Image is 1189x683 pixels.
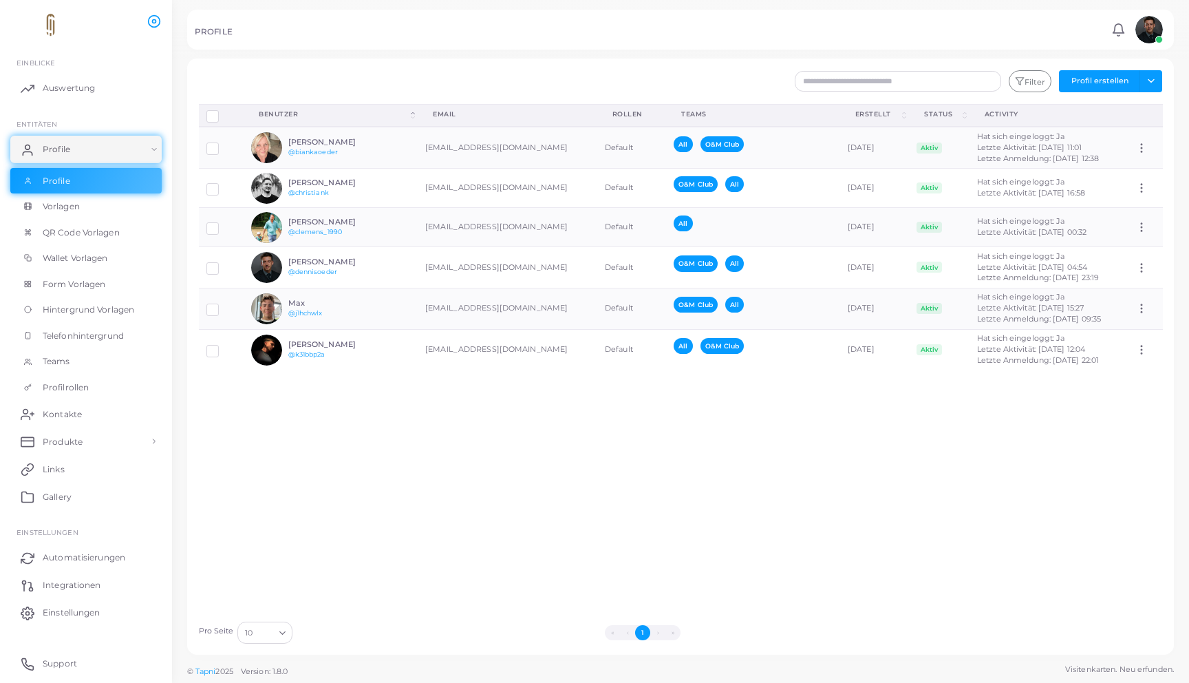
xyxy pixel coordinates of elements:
[10,348,162,375] a: Teams
[977,314,1101,324] span: Letzte Anmeldung: [DATE] 09:35
[840,288,909,329] td: [DATE]
[288,189,329,196] a: @christiank
[251,173,282,204] img: avatar
[977,262,1087,272] span: Letzte Aktivität: [DATE] 04:54
[297,625,989,640] ul: Pagination
[840,169,909,208] td: [DATE]
[917,344,942,355] span: Aktiv
[840,329,909,370] td: [DATE]
[43,463,65,476] span: Links
[977,303,1084,313] span: Letzte Aktivität: [DATE] 15:27
[1065,664,1174,675] span: Visitenkarten. Neu erfunden.
[251,252,282,283] img: avatar
[985,109,1113,119] div: activity
[597,329,666,370] td: Default
[917,182,942,193] span: Aktiv
[10,271,162,297] a: Form Vorlagen
[43,408,82,421] span: Kontakte
[977,273,1099,282] span: Letzte Anmeldung: [DATE] 23:19
[251,212,282,243] img: avatar
[917,303,942,314] span: Aktiv
[977,132,1065,141] span: Hat sich eingeloggt: Ja
[418,169,597,208] td: [EMAIL_ADDRESS][DOMAIN_NAME]
[10,74,162,102] a: Auswertung
[288,148,338,156] a: @biankaoeder
[725,255,744,271] span: All
[43,551,125,564] span: Automatisierungen
[10,168,162,194] a: Profile
[1131,16,1166,43] a: avatar
[700,136,745,152] span: O&M Club
[977,177,1065,187] span: Hat sich eingeloggt: Ja
[1128,104,1162,127] th: Action
[43,304,134,316] span: Hintergrund Vorlagen
[43,82,95,94] span: Auswertung
[977,143,1082,152] span: Letzte Aktivität: [DATE] 11:01
[674,297,718,313] span: O&M Club
[245,626,253,640] span: 10
[10,375,162,401] a: Profilrollen
[43,175,70,187] span: Profile
[237,622,292,644] div: Search for option
[418,288,597,329] td: [EMAIL_ADDRESS][DOMAIN_NAME]
[10,455,162,483] a: Links
[977,292,1065,302] span: Hat sich eingeloggt: Ja
[725,176,744,192] span: All
[840,208,909,247] td: [DATE]
[43,491,72,503] span: Gallery
[977,227,1086,237] span: Letzte Aktivität: [DATE] 00:32
[43,200,80,213] span: Vorlagen
[288,268,337,275] a: @dennisoeder
[43,227,120,239] span: QR Code Vorlagen
[288,138,389,147] h6: [PERSON_NAME]
[674,176,718,192] span: O&M Club
[674,255,718,271] span: O&M Club
[12,13,89,39] img: logo
[43,330,124,342] span: Telefonhintergrund
[288,340,389,349] h6: [PERSON_NAME]
[917,262,942,273] span: Aktiv
[977,154,1099,163] span: Letzte Anmeldung: [DATE] 12:38
[924,109,960,119] div: Status
[43,143,70,156] span: Profile
[10,483,162,510] a: Gallery
[10,599,162,627] a: Einstellungen
[43,579,100,591] span: Integrationen
[288,228,342,235] a: @clemens_1990
[10,193,162,220] a: Vorlagen
[288,350,325,358] a: @k31bbp2a
[288,258,389,266] h6: [PERSON_NAME]
[840,247,909,288] td: [DATE]
[10,297,162,323] a: Hintergrund Vorlagen
[597,208,666,247] td: Default
[917,222,942,233] span: Aktiv
[977,355,1099,365] span: Letzte Anmeldung: [DATE] 22:01
[259,109,408,119] div: Benutzer
[635,625,650,640] button: Go to page 1
[17,120,57,128] span: ENTITÄTEN
[215,666,233,677] span: 2025
[597,288,666,329] td: Default
[433,109,582,119] div: Email
[674,216,692,231] span: All
[199,104,244,127] th: Row-selection
[251,132,282,163] img: avatar
[917,143,942,154] span: Aktiv
[10,400,162,428] a: Kontakte
[977,216,1065,226] span: Hat sich eingeloggt: Ja
[43,355,70,368] span: Teams
[674,136,692,152] span: All
[1135,16,1163,43] img: avatar
[17,528,78,536] span: Einstellungen
[288,218,389,227] h6: [PERSON_NAME]
[288,299,389,308] h6: Max
[977,333,1065,343] span: Hat sich eingeloggt: Ja
[418,329,597,370] td: [EMAIL_ADDRESS][DOMAIN_NAME]
[10,571,162,599] a: Integrationen
[43,658,77,670] span: Support
[43,607,100,619] span: Einstellungen
[681,109,825,119] div: Teams
[1009,70,1051,92] button: Filter
[10,650,162,677] a: Support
